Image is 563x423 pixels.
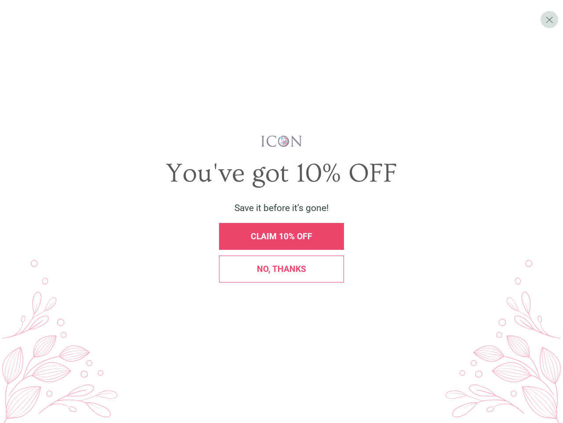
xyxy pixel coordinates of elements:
[260,135,303,148] img: iconwallstickersl_1754656298800.png
[251,231,312,241] span: CLAIM 10% OFF
[545,14,553,25] span: X
[166,158,397,189] span: You've got 10% OFF
[234,203,329,213] span: Save it before it’s gone!
[257,264,306,274] span: No, thanks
